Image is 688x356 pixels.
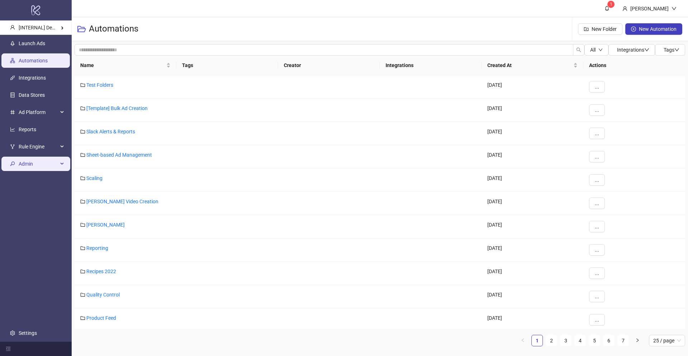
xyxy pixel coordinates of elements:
div: [DATE] [482,122,583,145]
span: All [590,47,596,53]
a: Reports [19,127,36,132]
span: ... [595,154,599,160]
a: 2 [546,335,557,346]
span: [INTERNAL] Demo Account [19,25,79,30]
span: right [635,338,640,342]
div: [DATE] [482,262,583,285]
span: folder [80,292,85,297]
div: [DATE] [482,99,583,122]
button: ... [589,151,605,162]
button: ... [589,267,605,279]
span: down [674,47,679,52]
button: ... [589,104,605,116]
button: right [632,335,643,346]
span: folder-open [77,25,86,33]
span: folder [80,222,85,227]
li: 7 [617,335,629,346]
span: folder [80,82,85,87]
li: Previous Page [517,335,529,346]
button: New Automation [625,23,682,35]
span: ... [595,270,599,276]
span: Integrations [617,47,649,53]
div: Page Size [649,335,685,346]
th: Integrations [380,56,482,75]
li: 1 [531,335,543,346]
span: folder [80,129,85,134]
div: [DATE] [482,145,583,168]
button: Alldown [584,44,608,56]
span: down [672,6,677,11]
a: 4 [575,335,586,346]
div: [PERSON_NAME] [627,5,672,13]
span: ... [595,317,599,323]
span: New Automation [639,26,677,32]
button: Integrationsdown [608,44,655,56]
li: 4 [574,335,586,346]
a: Slack Alerts & Reports [86,129,135,134]
a: Reporting [86,245,108,251]
span: left [521,338,525,342]
th: Created At [482,56,583,75]
a: 1 [532,335,543,346]
a: Automations [19,58,48,63]
span: search [576,47,581,52]
div: [DATE] [482,192,583,215]
span: 1 [610,2,612,7]
button: ... [589,198,605,209]
span: Rule Engine [19,139,58,154]
div: [DATE] [482,238,583,262]
div: [DATE] [482,215,583,238]
span: 25 / page [653,335,681,346]
h3: Automations [89,23,138,35]
span: key [10,161,15,166]
th: Tags [176,56,278,75]
span: folder [80,176,85,181]
span: folder-add [584,27,589,32]
span: bell [605,6,610,11]
button: ... [589,291,605,302]
a: [Template] Bulk Ad Creation [86,105,148,111]
div: [DATE] [482,75,583,99]
span: ... [595,200,599,206]
span: ... [595,84,599,90]
span: New Folder [592,26,617,32]
span: folder [80,269,85,274]
span: fork [10,144,15,149]
a: Recipes 2022 [86,269,116,274]
a: [PERSON_NAME] [86,222,125,228]
a: Scaling [86,175,102,181]
span: down [598,48,603,52]
span: ... [595,177,599,183]
span: plus-circle [631,27,636,32]
span: Name [80,61,165,69]
button: Tagsdown [655,44,685,56]
a: [PERSON_NAME] Video Creation [86,199,158,204]
span: folder [80,152,85,157]
a: 5 [589,335,600,346]
span: Admin [19,157,58,171]
span: folder [80,246,85,251]
a: Sheet-based Ad Management [86,152,152,158]
span: folder [80,199,85,204]
span: Tags [664,47,679,53]
a: 6 [603,335,614,346]
span: ... [595,247,599,253]
span: down [644,47,649,52]
button: ... [589,81,605,92]
button: ... [589,174,605,186]
li: 3 [560,335,572,346]
button: ... [589,128,605,139]
div: [DATE] [482,285,583,308]
div: [DATE] [482,308,583,332]
button: left [517,335,529,346]
a: Settings [19,330,37,336]
th: Name [75,56,176,75]
span: user [622,6,627,11]
li: Next Page [632,335,643,346]
span: number [10,110,15,115]
a: Quality Control [86,292,120,298]
a: Test Folders [86,82,113,88]
button: ... [589,221,605,232]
